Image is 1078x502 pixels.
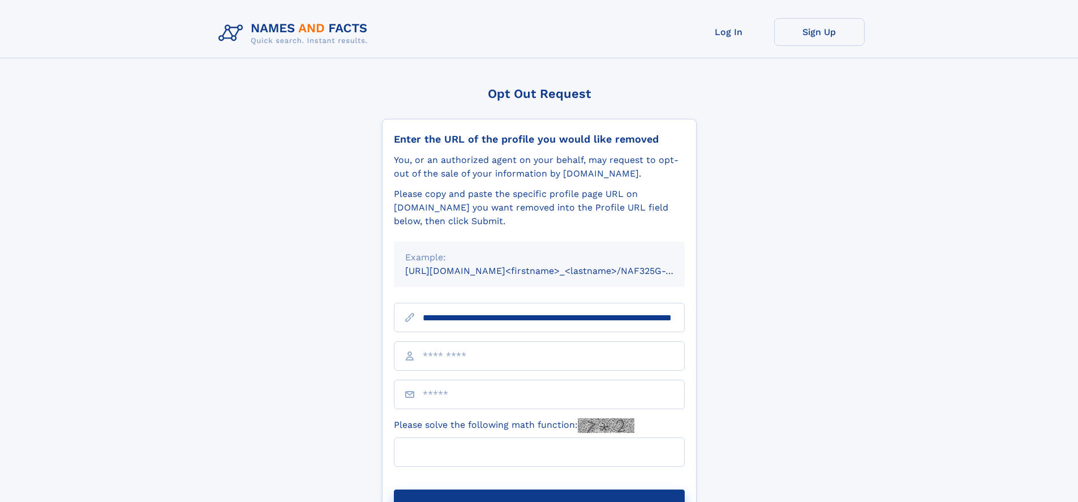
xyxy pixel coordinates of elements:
[774,18,865,46] a: Sign Up
[394,153,685,181] div: You, or an authorized agent on your behalf, may request to opt-out of the sale of your informatio...
[394,133,685,145] div: Enter the URL of the profile you would like removed
[214,18,377,49] img: Logo Names and Facts
[382,87,697,101] div: Opt Out Request
[405,265,706,276] small: [URL][DOMAIN_NAME]<firstname>_<lastname>/NAF325G-xxxxxxxx
[394,187,685,228] div: Please copy and paste the specific profile page URL on [DOMAIN_NAME] you want removed into the Pr...
[684,18,774,46] a: Log In
[394,418,634,433] label: Please solve the following math function:
[405,251,673,264] div: Example:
